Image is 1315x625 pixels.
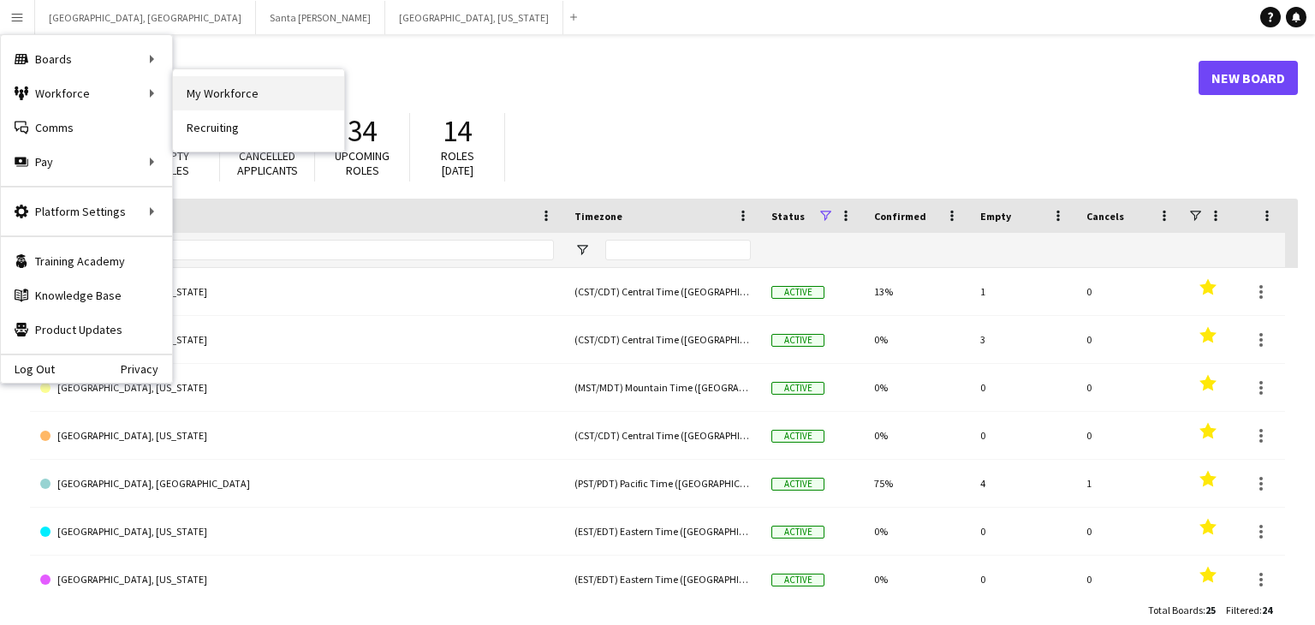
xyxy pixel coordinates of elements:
span: Active [771,526,824,539]
div: 0 [970,508,1076,555]
span: Active [771,286,824,299]
span: Confirmed [874,210,926,223]
div: (MST/MDT) Mountain Time ([GEOGRAPHIC_DATA] & [GEOGRAPHIC_DATA]) [564,364,761,411]
span: Status [771,210,805,223]
a: Privacy [121,362,172,376]
div: 0% [864,364,970,411]
div: (CST/CDT) Central Time ([GEOGRAPHIC_DATA] & [GEOGRAPHIC_DATA]) [564,268,761,315]
div: 0 [970,364,1076,411]
div: 0 [1076,316,1182,363]
a: My Workforce [173,76,344,110]
span: Active [771,382,824,395]
div: 3 [970,316,1076,363]
span: Active [771,478,824,491]
div: (CST/CDT) Central Time ([GEOGRAPHIC_DATA] & [GEOGRAPHIC_DATA]) [564,316,761,363]
div: (PST/PDT) Pacific Time ([GEOGRAPHIC_DATA] & [GEOGRAPHIC_DATA]) [564,460,761,507]
span: Upcoming roles [335,148,390,178]
div: 0 [1076,268,1182,315]
a: Recruiting [173,110,344,145]
div: Workforce [1,76,172,110]
span: Active [771,430,824,443]
span: Roles [DATE] [441,148,474,178]
span: Cancels [1086,210,1124,223]
div: 0 [970,556,1076,603]
div: 0 [970,412,1076,459]
div: 0% [864,508,970,555]
span: 14 [443,112,472,150]
a: Knowledge Base [1,278,172,312]
div: 0 [1076,556,1182,603]
span: Empty [980,210,1011,223]
button: Santa [PERSON_NAME] [256,1,385,34]
div: 0 [1076,508,1182,555]
div: 0 [1076,412,1182,459]
span: Timezone [574,210,622,223]
a: Product Updates [1,312,172,347]
div: 4 [970,460,1076,507]
div: Boards [1,42,172,76]
div: 0% [864,412,970,459]
div: 75% [864,460,970,507]
h1: Boards [30,65,1199,91]
span: Filtered [1226,604,1259,616]
span: 24 [1262,604,1272,616]
a: [GEOGRAPHIC_DATA], [US_STATE] [40,268,554,316]
div: (CST/CDT) Central Time ([GEOGRAPHIC_DATA] & [GEOGRAPHIC_DATA]) [564,412,761,459]
button: [GEOGRAPHIC_DATA], [US_STATE] [385,1,563,34]
div: Pay [1,145,172,179]
span: Total Boards [1148,604,1203,616]
div: (EST/EDT) Eastern Time ([GEOGRAPHIC_DATA] & [GEOGRAPHIC_DATA]) [564,508,761,555]
a: Comms [1,110,172,145]
div: (EST/EDT) Eastern Time ([GEOGRAPHIC_DATA] & [GEOGRAPHIC_DATA]) [564,556,761,603]
span: Active [771,334,824,347]
a: New Board [1199,61,1298,95]
a: Log Out [1,362,55,376]
a: Training Academy [1,244,172,278]
div: 13% [864,268,970,315]
div: 0% [864,316,970,363]
a: [GEOGRAPHIC_DATA], [US_STATE] [40,412,554,460]
a: [GEOGRAPHIC_DATA], [US_STATE] [40,364,554,412]
div: 1 [1076,460,1182,507]
a: [GEOGRAPHIC_DATA], [GEOGRAPHIC_DATA] [40,460,554,508]
a: [GEOGRAPHIC_DATA], [US_STATE] [40,508,554,556]
button: Open Filter Menu [574,242,590,258]
input: Timezone Filter Input [605,240,751,260]
div: Platform Settings [1,194,172,229]
span: Active [771,574,824,586]
div: 1 [970,268,1076,315]
span: 34 [348,112,377,150]
div: 0 [1076,364,1182,411]
button: [GEOGRAPHIC_DATA], [GEOGRAPHIC_DATA] [35,1,256,34]
div: 0% [864,556,970,603]
span: Cancelled applicants [237,148,298,178]
a: [GEOGRAPHIC_DATA], [US_STATE] [40,316,554,364]
a: [GEOGRAPHIC_DATA], [US_STATE] [40,556,554,604]
span: 25 [1205,604,1216,616]
input: Board name Filter Input [71,240,554,260]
